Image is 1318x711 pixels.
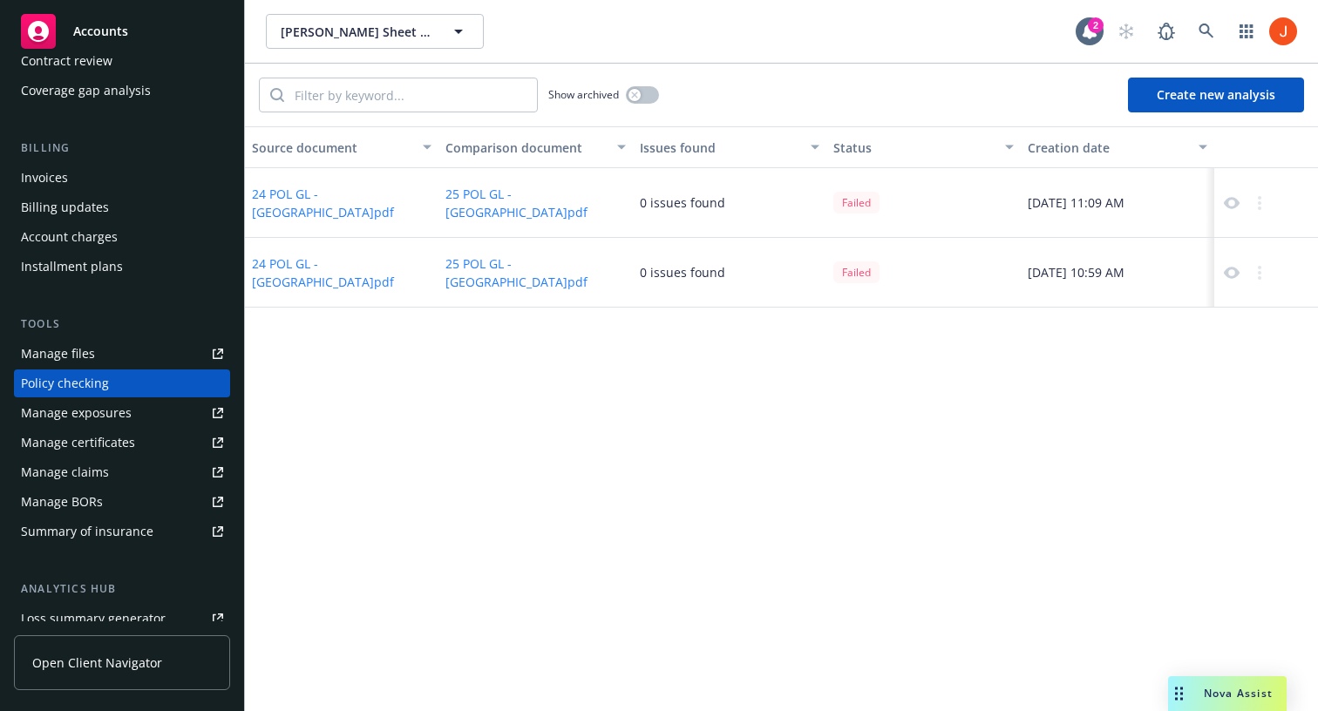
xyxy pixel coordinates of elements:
div: Coverage gap analysis [21,77,151,105]
a: Invoices [14,164,230,192]
button: Source document [245,126,438,168]
div: 0 issues found [640,263,725,281]
div: Status [833,139,994,157]
button: 25 POL GL - [GEOGRAPHIC_DATA]pdf [445,185,625,221]
div: Creation date [1028,139,1188,157]
div: Policy checking [21,369,109,397]
div: Drag to move [1168,676,1190,711]
div: Billing updates [21,193,109,221]
button: 25 POL GL - [GEOGRAPHIC_DATA]pdf [445,254,625,291]
div: Installment plans [21,253,123,281]
a: Summary of insurance [14,518,230,545]
span: Show archived [548,87,619,102]
div: Account charges [21,223,118,251]
div: Manage certificates [21,429,135,457]
span: Accounts [73,24,128,38]
img: photo [1269,17,1297,45]
div: Source document [252,139,412,157]
a: Policy checking [14,369,230,397]
a: Manage files [14,340,230,368]
div: Comparison document [445,139,606,157]
div: Analytics hub [14,580,230,598]
div: Failed [833,261,880,283]
button: Comparison document [438,126,632,168]
a: Installment plans [14,253,230,281]
input: Filter by keyword... [284,78,537,112]
div: 0 issues found [640,193,725,212]
a: Billing updates [14,193,230,221]
div: Billing [14,139,230,157]
a: Manage BORs [14,488,230,516]
div: [DATE] 10:59 AM [1021,238,1214,308]
button: 24 POL GL - [GEOGRAPHIC_DATA]pdf [252,254,431,291]
button: Issues found [633,126,826,168]
div: Loss summary generator [21,605,166,633]
div: [DATE] 11:09 AM [1021,168,1214,238]
a: Manage certificates [14,429,230,457]
div: Manage files [21,340,95,368]
div: Issues found [640,139,800,157]
a: Search [1189,14,1224,49]
div: Invoices [21,164,68,192]
a: Switch app [1229,14,1264,49]
svg: Search [270,88,284,102]
div: Failed [833,192,880,213]
a: Accounts [14,7,230,56]
div: Manage claims [21,458,109,486]
span: Open Client Navigator [32,653,162,672]
div: Contract review [21,47,112,75]
a: Contract review [14,47,230,75]
a: Manage claims [14,458,230,486]
div: Manage BORs [21,488,103,516]
div: Summary of insurance [21,518,153,545]
div: Tools [14,315,230,333]
a: Account charges [14,223,230,251]
a: Loss summary generator [14,605,230,633]
span: [PERSON_NAME] Sheet Metal, Inc. [281,23,431,41]
span: Nova Assist [1204,686,1273,701]
a: Manage exposures [14,399,230,427]
div: Manage exposures [21,399,132,427]
a: Report a Bug [1149,14,1184,49]
div: 2 [1088,17,1104,33]
button: Creation date [1021,126,1214,168]
button: Create new analysis [1128,78,1304,112]
button: [PERSON_NAME] Sheet Metal, Inc. [266,14,484,49]
a: Coverage gap analysis [14,77,230,105]
button: Nova Assist [1168,676,1287,711]
button: 24 POL GL - [GEOGRAPHIC_DATA]pdf [252,185,431,221]
a: Start snowing [1109,14,1144,49]
button: Status [826,126,1020,168]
